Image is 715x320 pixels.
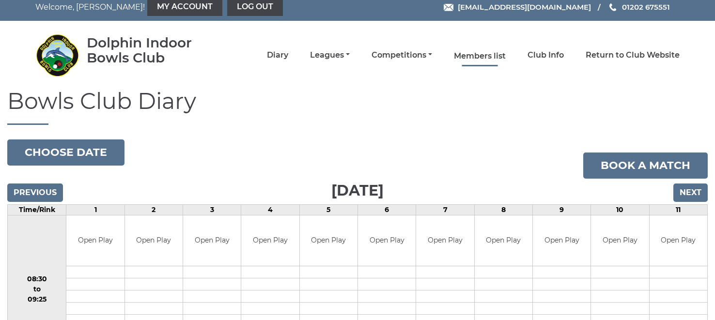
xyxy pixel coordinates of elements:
[372,50,432,61] a: Competitions
[458,2,591,12] span: [EMAIL_ADDRESS][DOMAIN_NAME]
[8,204,66,215] td: Time/Rink
[444,4,453,11] img: Email
[532,204,591,215] td: 9
[444,1,591,13] a: Email [EMAIL_ADDRESS][DOMAIN_NAME]
[7,183,63,202] input: Previous
[649,204,707,215] td: 11
[416,215,474,266] td: Open Play
[650,215,707,266] td: Open Play
[267,50,288,61] a: Diary
[673,183,708,202] input: Next
[528,50,564,61] a: Club Info
[7,89,708,125] h1: Bowls Club Diary
[622,2,670,12] span: 01202 675551
[125,215,183,266] td: Open Play
[7,139,124,166] button: Choose date
[609,3,616,11] img: Phone us
[87,35,220,65] div: Dolphin Indoor Bowls Club
[583,152,708,179] a: Book a match
[241,204,299,215] td: 4
[183,204,241,215] td: 3
[241,215,299,266] td: Open Play
[300,215,357,266] td: Open Play
[586,50,680,61] a: Return to Club Website
[358,215,416,266] td: Open Play
[66,215,124,266] td: Open Play
[183,215,241,266] td: Open Play
[358,204,416,215] td: 6
[124,204,183,215] td: 2
[591,215,649,266] td: Open Play
[591,204,649,215] td: 10
[474,204,532,215] td: 8
[608,1,670,13] a: Phone us 01202 675551
[310,50,350,61] a: Leagues
[533,215,591,266] td: Open Play
[416,204,474,215] td: 7
[66,204,124,215] td: 1
[299,204,357,215] td: 5
[35,33,79,77] img: Dolphin Indoor Bowls Club
[475,215,532,266] td: Open Play
[454,51,506,61] a: Members list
